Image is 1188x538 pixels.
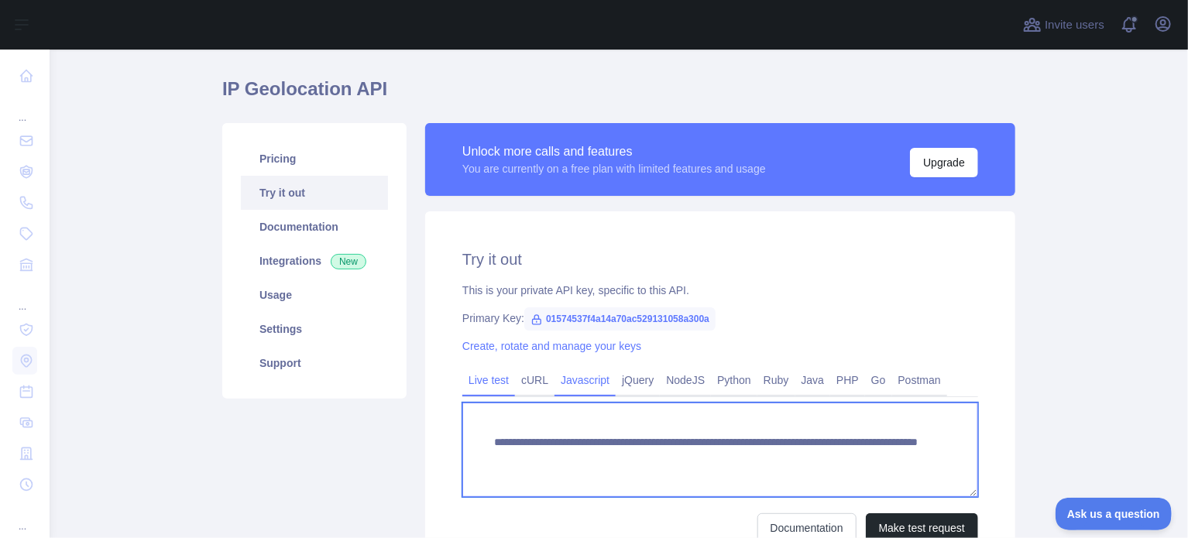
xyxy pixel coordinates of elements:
a: Live test [462,368,515,392]
a: Settings [241,312,388,346]
div: Primary Key: [462,310,978,326]
a: Ruby [757,368,795,392]
button: Invite users [1020,12,1107,37]
a: Try it out [241,176,388,210]
a: Usage [241,278,388,312]
a: Javascript [555,368,616,392]
a: Java [795,368,831,392]
a: Python [711,368,757,392]
div: ... [12,282,37,313]
a: Documentation [241,210,388,244]
div: ... [12,502,37,533]
h2: Try it out [462,248,978,270]
a: Go [865,368,892,392]
a: cURL [515,368,555,392]
div: ... [12,93,37,124]
span: New [331,254,366,269]
a: Create, rotate and manage your keys [462,340,641,352]
span: 01574537f4a14a70ac529131058a300a [524,307,716,331]
a: NodeJS [660,368,711,392]
a: jQuery [616,368,660,392]
a: PHP [830,368,865,392]
div: This is your private API key, specific to this API. [462,283,978,298]
span: Invite users [1045,16,1104,34]
div: Unlock more calls and features [462,142,766,161]
div: You are currently on a free plan with limited features and usage [462,161,766,176]
a: Postman [892,368,947,392]
iframe: Toggle Customer Support [1056,498,1173,530]
a: Support [241,346,388,380]
a: Integrations New [241,244,388,278]
h1: IP Geolocation API [222,77,1015,114]
a: Pricing [241,142,388,176]
button: Upgrade [910,148,978,177]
